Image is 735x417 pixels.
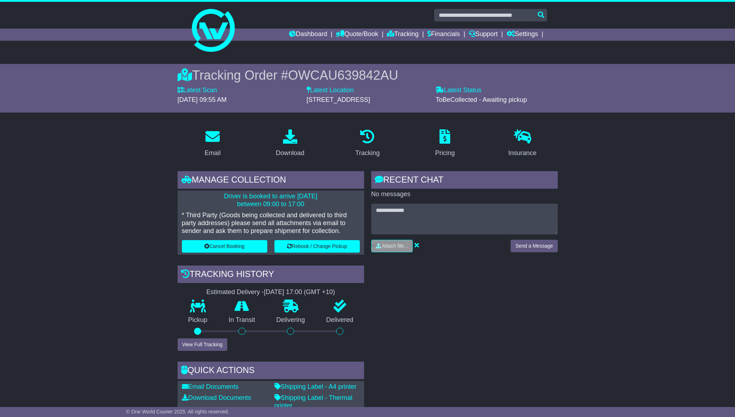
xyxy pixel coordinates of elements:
button: Cancel Booking [182,240,267,253]
p: Driver is booked to arrive [DATE] between 09:00 to 17:00 [182,193,360,208]
a: Download [271,127,309,160]
p: Pickup [178,316,218,324]
label: Latest Status [436,86,481,94]
p: Delivering [266,316,316,324]
span: OWCAU639842AU [288,68,398,83]
div: [DATE] 17:00 (GMT +10) [264,288,335,296]
a: Quote/Book [336,29,378,41]
label: Latest Scan [178,86,217,94]
a: Dashboard [289,29,327,41]
p: No messages [371,190,558,198]
div: Pricing [435,148,455,158]
button: Rebook / Change Pickup [274,240,360,253]
a: Download Documents [182,394,251,401]
a: Tracking [387,29,418,41]
label: Latest Location [307,86,354,94]
div: Insurance [508,148,537,158]
a: Pricing [431,127,460,160]
a: Support [469,29,498,41]
a: Insurance [504,127,541,160]
a: Email [200,127,225,160]
a: Tracking [351,127,384,160]
span: [STREET_ADDRESS] [307,96,370,103]
div: Tracking [355,148,379,158]
span: ToBeCollected - Awaiting pickup [436,96,527,103]
div: Email [204,148,220,158]
button: Send a Message [511,240,557,252]
span: [DATE] 09:55 AM [178,96,227,103]
div: Tracking history [178,265,364,285]
button: View Full Tracking [178,338,227,351]
a: Financials [427,29,460,41]
a: Settings [507,29,538,41]
div: Tracking Order # [178,68,558,83]
span: © One World Courier 2025. All rights reserved. [126,409,229,414]
div: Quick Actions [178,362,364,381]
div: Download [276,148,304,158]
p: In Transit [218,316,266,324]
div: RECENT CHAT [371,171,558,190]
p: * Third Party (Goods being collected and delivered to third party addresses) please send all atta... [182,212,360,235]
p: Delivered [316,316,364,324]
a: Shipping Label - Thermal printer [274,394,353,409]
a: Shipping Label - A4 printer [274,383,357,390]
div: Estimated Delivery - [178,288,364,296]
div: Manage collection [178,171,364,190]
a: Email Documents [182,383,239,390]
